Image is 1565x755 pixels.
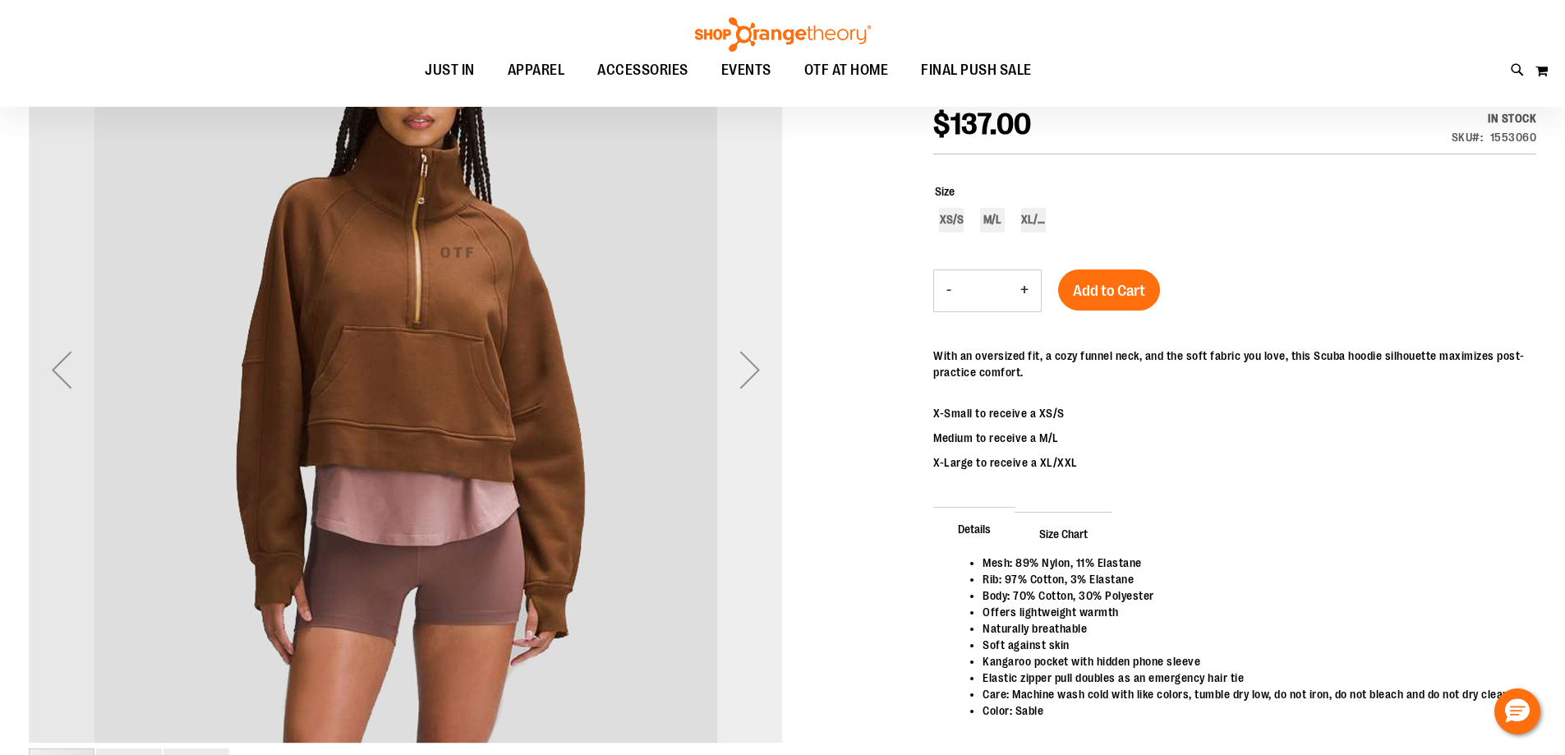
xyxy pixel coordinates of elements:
[408,52,491,90] a: JUST IN
[933,348,1536,380] p: With an oversized fit, a cozy funnel neck, and the soft fabric you love, this Scuba hoodie silhou...
[983,670,1520,686] li: Elastic zipper pull doubles as an emergency hair tie
[1073,282,1145,300] span: Add to Cart
[983,653,1520,670] li: Kangaroo pocket with hidden phone sleeve
[693,17,873,52] img: Shop Orangetheory
[508,52,565,89] span: APPAREL
[983,686,1520,702] li: Care: Machine wash cold with like colors, tumble dry low, do not iron, do not bleach and do not d...
[1452,131,1484,144] strong: SKU
[933,454,1536,471] p: X-Large to receive a XL/XXL
[1021,208,1046,232] div: XL/2XL
[934,270,964,311] button: Decrease product quantity
[491,52,582,89] a: APPAREL
[425,52,475,89] span: JUST IN
[904,52,1048,90] a: FINAL PUSH SALE
[804,52,889,89] span: OTF AT HOME
[983,620,1520,637] li: Naturally breathable
[935,185,955,198] span: Size
[788,52,905,90] a: OTF AT HOME
[1008,270,1041,311] button: Increase product quantity
[933,108,1032,141] span: $137.00
[721,52,771,89] span: EVENTS
[983,587,1520,604] li: Body: 70% Cotton, 30% Polyester
[933,430,1536,446] p: Medium to receive a M/L
[1015,512,1112,555] span: Size Chart
[1058,269,1160,311] button: Add to Cart
[983,604,1520,620] li: Offers lightweight warmth
[1494,688,1540,734] button: Hello, have a question? Let’s chat.
[1490,129,1537,145] div: 1553060
[1452,110,1537,127] div: In stock
[597,52,688,89] span: ACCESSORIES
[983,571,1520,587] li: Rib: 97% Cotton, 3% Elastane
[980,208,1005,232] div: M/L
[921,52,1032,89] span: FINAL PUSH SALE
[933,405,1536,421] p: X-Small to receive a XS/S
[581,52,705,90] a: ACCESSORIES
[983,555,1520,571] li: Mesh: 89% Nylon, 11% Elastane
[939,208,964,232] div: XS/S
[983,637,1520,653] li: Soft against skin
[1452,110,1537,127] div: Availability
[705,52,788,90] a: EVENTS
[983,702,1520,719] li: Color: Sable
[933,507,1015,550] span: Details
[964,271,1008,311] input: Product quantity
